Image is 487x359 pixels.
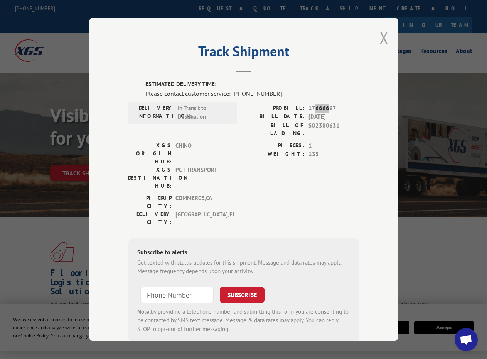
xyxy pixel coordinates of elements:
div: by providing a telephone number and submitting this form you are consenting to be contacted by SM... [137,308,350,334]
label: ESTIMATED DELIVERY TIME: [145,80,359,89]
span: 1 [308,141,359,150]
div: Open chat [455,328,478,351]
span: 17666697 [308,104,359,113]
span: In Transit to Destination [178,104,230,121]
label: XGS DESTINATION HUB: [128,166,172,190]
span: PGT TRANSPORT [175,166,227,190]
label: PIECES: [244,141,305,150]
button: Close modal [380,27,388,48]
label: BILL OF LADING: [244,121,305,138]
span: [DATE] [308,113,359,122]
input: Phone Number [140,287,214,303]
label: PICKUP CITY: [128,194,172,210]
label: WEIGHT: [244,150,305,159]
span: COMMERCE , CA [175,194,227,210]
label: BILL DATE: [244,113,305,122]
label: PROBILL: [244,104,305,113]
span: 135 [308,150,359,159]
span: SO2380631 [308,121,359,138]
label: DELIVERY CITY: [128,210,172,226]
h2: Track Shipment [128,46,359,61]
div: Subscribe to alerts [137,247,350,259]
label: XGS ORIGIN HUB: [128,141,172,166]
div: Get texted with status updates for this shipment. Message and data rates may apply. Message frequ... [137,259,350,276]
label: DELIVERY INFORMATION: [130,104,174,121]
strong: Note: [137,308,151,315]
button: SUBSCRIBE [220,287,265,303]
div: Please contact customer service: [PHONE_NUMBER]. [145,89,359,98]
span: [GEOGRAPHIC_DATA] , FL [175,210,227,226]
span: CHINO [175,141,227,166]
